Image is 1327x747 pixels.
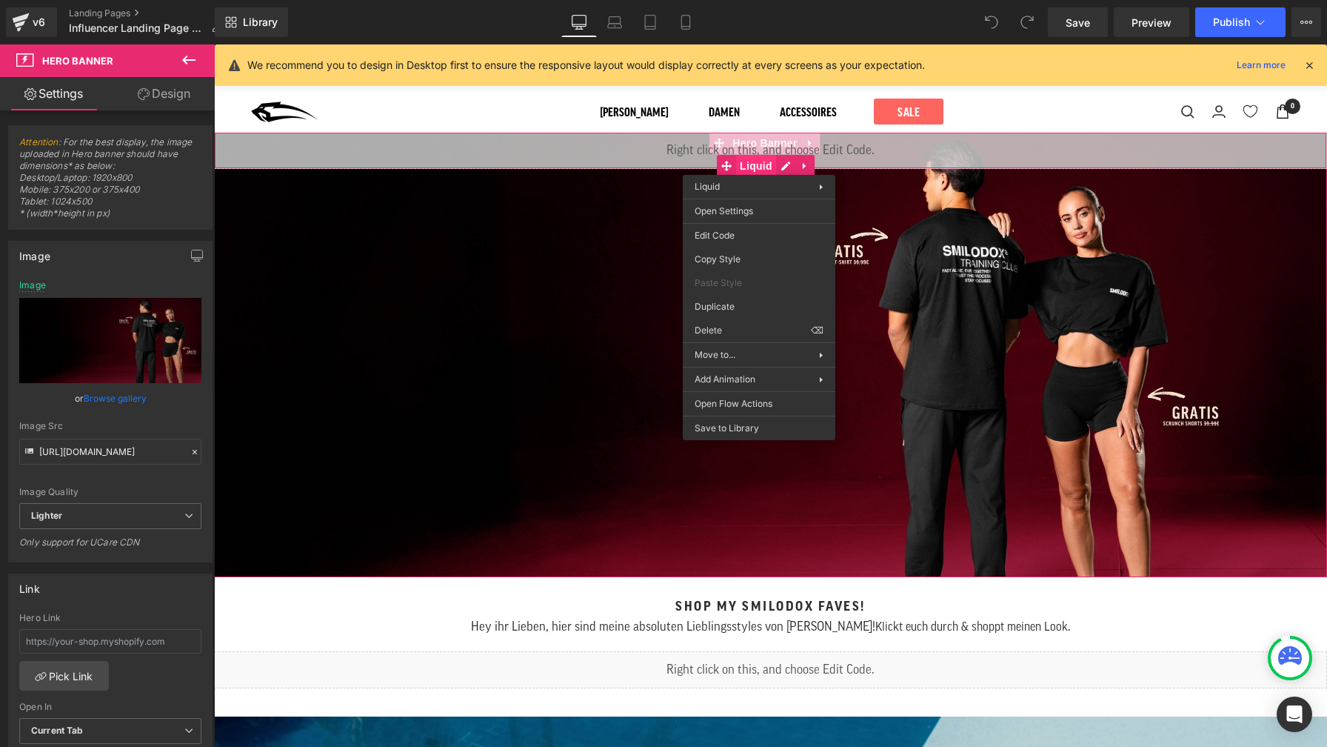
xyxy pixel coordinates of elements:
[384,49,458,85] a: [PERSON_NAME]
[19,136,201,229] span: : For the best display, the image uploaded in Hero banner should have dimensions* as below: Deskt...
[19,391,201,406] div: or
[19,136,59,147] a: Attention
[660,54,729,80] a: SALE
[1071,54,1086,70] cart-count: 0
[19,629,201,654] input: https://your-shop.myshopify.com
[69,22,205,34] span: Influencer Landing Page Dev
[695,253,823,266] span: Copy Style
[563,49,625,85] a: Accessoires
[19,280,46,290] div: Image
[19,439,201,465] input: Link
[31,510,62,521] b: Lighter
[84,385,147,411] a: Browse gallery
[695,422,823,435] span: Save to Library
[1213,16,1250,28] span: Publish
[695,205,823,218] span: Open Settings
[695,397,823,411] span: Open Flow Actions
[19,702,201,712] div: Open In
[1061,60,1076,74] a: Warenkorb
[1195,7,1286,37] button: Publish
[967,61,980,74] a: Suche
[110,77,218,110] a: Design
[19,661,109,691] a: Pick Link
[811,324,823,337] span: ⌫
[561,7,597,37] a: Desktop
[695,276,823,290] span: Paste Style
[19,537,201,558] div: Only support for UCare CDN
[215,7,288,37] a: New Library
[632,7,668,37] a: Tablet
[695,373,819,386] span: Add Animation
[19,574,40,595] div: Link
[695,348,819,362] span: Move to...
[695,229,823,242] span: Edit Code
[1277,697,1312,732] div: Open Intercom Messenger
[19,487,201,497] div: Image Quality
[19,613,201,623] div: Hero Link
[977,7,1006,37] button: Undo
[1066,15,1090,30] span: Save
[19,242,50,262] div: Image
[461,556,652,568] span: Shop my Smilodox Faves!
[257,576,661,588] span: Hey ihr Lieben, hier sind meine absoluten Lieblingsstyles von [PERSON_NAME]!
[661,577,856,588] span: Klickt euch durch & shoppt meinen Look.
[1132,15,1171,30] span: Preview
[597,7,632,37] a: Laptop
[1231,56,1291,74] a: Learn more
[243,16,278,29] span: Library
[492,49,529,85] a: Damen
[19,421,201,431] div: Image Src
[6,7,57,37] a: v6
[695,324,811,337] span: Delete
[695,300,823,313] span: Duplicate
[31,725,84,736] b: Current Tab
[1114,7,1189,37] a: Preview
[522,110,562,133] span: Liquid
[695,181,720,192] span: Liquid
[1291,7,1321,37] button: More
[1012,7,1042,37] button: Redo
[581,110,601,133] a: Expand / Collapse
[42,55,113,67] span: Hero Banner
[247,57,925,73] p: We recommend you to design in Desktop first to ensure the responsive layout would display correct...
[668,7,703,37] a: Mobile
[998,61,1012,73] a: Login
[455,5,668,21] p: SUMMER SALE - BIS ZU 60% RABATT + Gratis Geschenk ab 70€ MBW
[69,7,233,19] a: Landing Pages
[30,13,48,32] div: v6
